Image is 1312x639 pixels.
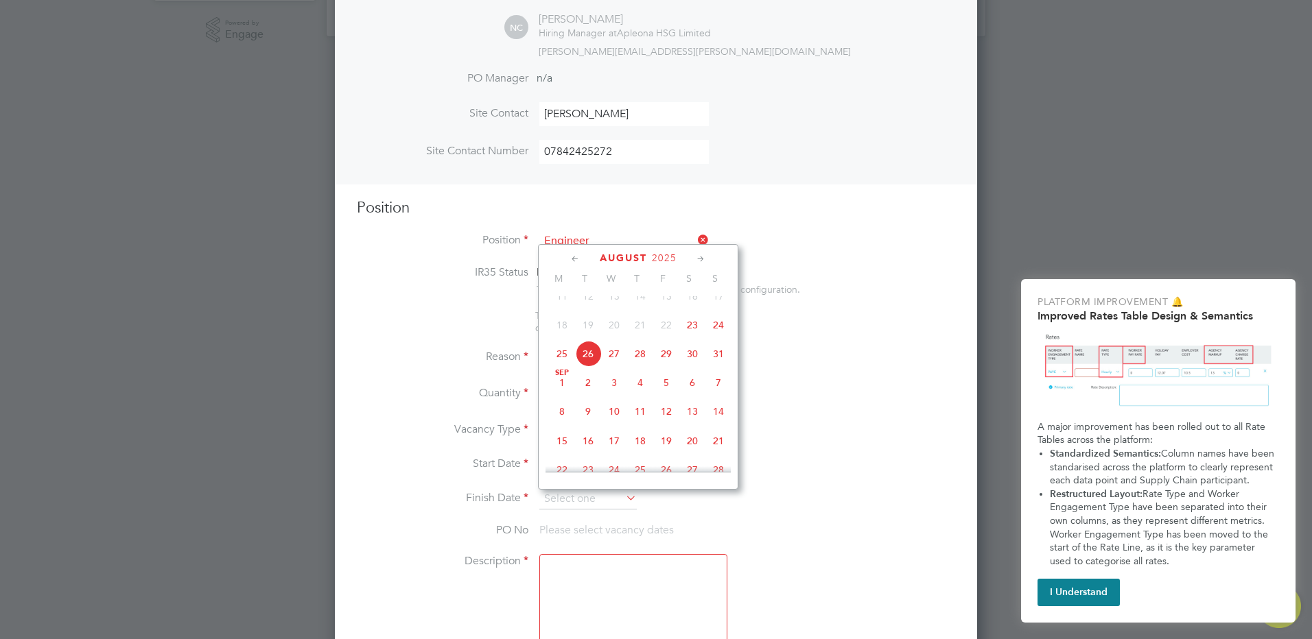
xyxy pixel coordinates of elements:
[679,457,705,483] span: 27
[601,370,627,396] span: 3
[539,12,711,27] div: [PERSON_NAME]
[653,428,679,454] span: 19
[601,457,627,483] span: 24
[539,27,617,39] span: Hiring Manager at
[1038,309,1279,322] h2: Improved Rates Table Design & Semantics
[549,428,575,454] span: 15
[705,283,731,309] span: 17
[575,312,601,338] span: 19
[653,457,679,483] span: 26
[1050,448,1161,459] strong: Standardized Semantics:
[539,489,637,509] input: Select one
[627,312,653,338] span: 21
[504,16,528,40] span: NC
[575,370,601,396] span: 2
[653,312,679,338] span: 22
[598,272,624,285] span: W
[705,370,731,396] span: 7
[357,554,528,568] label: Description
[679,312,705,338] span: 23
[1050,488,1271,567] span: Rate Type and Worker Engagement Type have been separated into their own columns, as they represen...
[537,265,648,279] span: Disabled for this client.
[1021,279,1296,623] div: Improved Rate Table Semantics
[705,312,731,338] span: 24
[705,398,731,424] span: 14
[539,231,709,252] input: Search for...
[705,341,731,367] span: 31
[601,398,627,424] span: 10
[357,350,528,364] label: Reason
[539,27,711,39] div: Apleona HSG Limited
[601,341,627,367] span: 27
[549,370,575,396] span: 1
[357,523,528,538] label: PO No
[357,491,528,505] label: Finish Date
[624,272,650,285] span: T
[549,370,575,376] span: Sep
[653,341,679,367] span: 29
[357,198,955,218] h3: Position
[679,370,705,396] span: 6
[705,457,731,483] span: 28
[357,386,528,400] label: Quantity
[357,233,528,248] label: Position
[539,523,674,537] span: Please select vacancy dates
[549,457,575,483] span: 22
[575,457,601,483] span: 23
[679,398,705,424] span: 13
[357,71,528,86] label: PO Manager
[1038,328,1279,415] img: Updated Rates Table Design & Semantics
[702,272,728,285] span: S
[627,341,653,367] span: 28
[357,265,528,280] label: IR35 Status
[357,106,528,121] label: Site Contact
[653,370,679,396] span: 5
[679,283,705,309] span: 16
[601,312,627,338] span: 20
[679,341,705,367] span: 30
[601,428,627,454] span: 17
[575,341,601,367] span: 26
[357,144,528,158] label: Site Contact Number
[572,272,598,285] span: T
[549,398,575,424] span: 8
[357,422,528,437] label: Vacancy Type
[653,283,679,309] span: 15
[627,457,653,483] span: 25
[535,309,721,334] span: The status determination for this position can be updated after creating the vacancy
[627,370,653,396] span: 4
[357,457,528,471] label: Start Date
[546,272,572,285] span: M
[1050,448,1277,486] span: Column names have been standarised across the platform to clearly represent each data point and S...
[539,45,851,58] span: [PERSON_NAME][EMAIL_ADDRESS][PERSON_NAME][DOMAIN_NAME]
[1038,579,1120,606] button: I Understand
[627,398,653,424] span: 11
[575,428,601,454] span: 16
[652,252,677,264] span: 2025
[575,283,601,309] span: 12
[537,71,552,85] span: n/a
[627,283,653,309] span: 14
[650,272,676,285] span: F
[601,283,627,309] span: 13
[1038,296,1279,309] p: Platform Improvement 🔔
[600,252,647,264] span: August
[679,428,705,454] span: 20
[549,341,575,367] span: 25
[1050,488,1143,500] strong: Restructured Layout:
[549,283,575,309] span: 11
[705,428,731,454] span: 21
[1038,420,1279,447] p: A major improvement has been rolled out to all Rate Tables across the platform:
[537,280,800,296] div: This feature can be enabled under this client's configuration.
[575,398,601,424] span: 9
[627,428,653,454] span: 18
[549,312,575,338] span: 18
[653,398,679,424] span: 12
[676,272,702,285] span: S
